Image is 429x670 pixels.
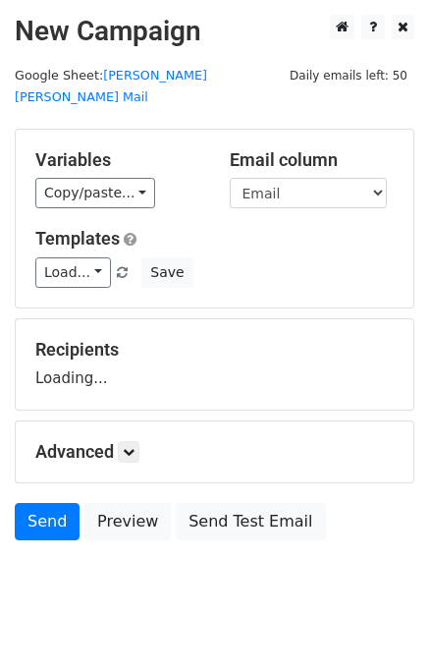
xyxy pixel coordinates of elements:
[15,503,80,540] a: Send
[283,68,414,83] a: Daily emails left: 50
[35,339,394,361] h5: Recipients
[176,503,325,540] a: Send Test Email
[141,257,192,288] button: Save
[35,441,394,463] h5: Advanced
[283,65,414,86] span: Daily emails left: 50
[35,149,200,171] h5: Variables
[35,339,394,390] div: Loading...
[84,503,171,540] a: Preview
[35,228,120,249] a: Templates
[15,68,207,105] a: [PERSON_NAME] [PERSON_NAME] Mail
[331,576,429,670] iframe: Chat Widget
[15,68,207,105] small: Google Sheet:
[35,178,155,208] a: Copy/paste...
[35,257,111,288] a: Load...
[230,149,395,171] h5: Email column
[15,15,414,48] h2: New Campaign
